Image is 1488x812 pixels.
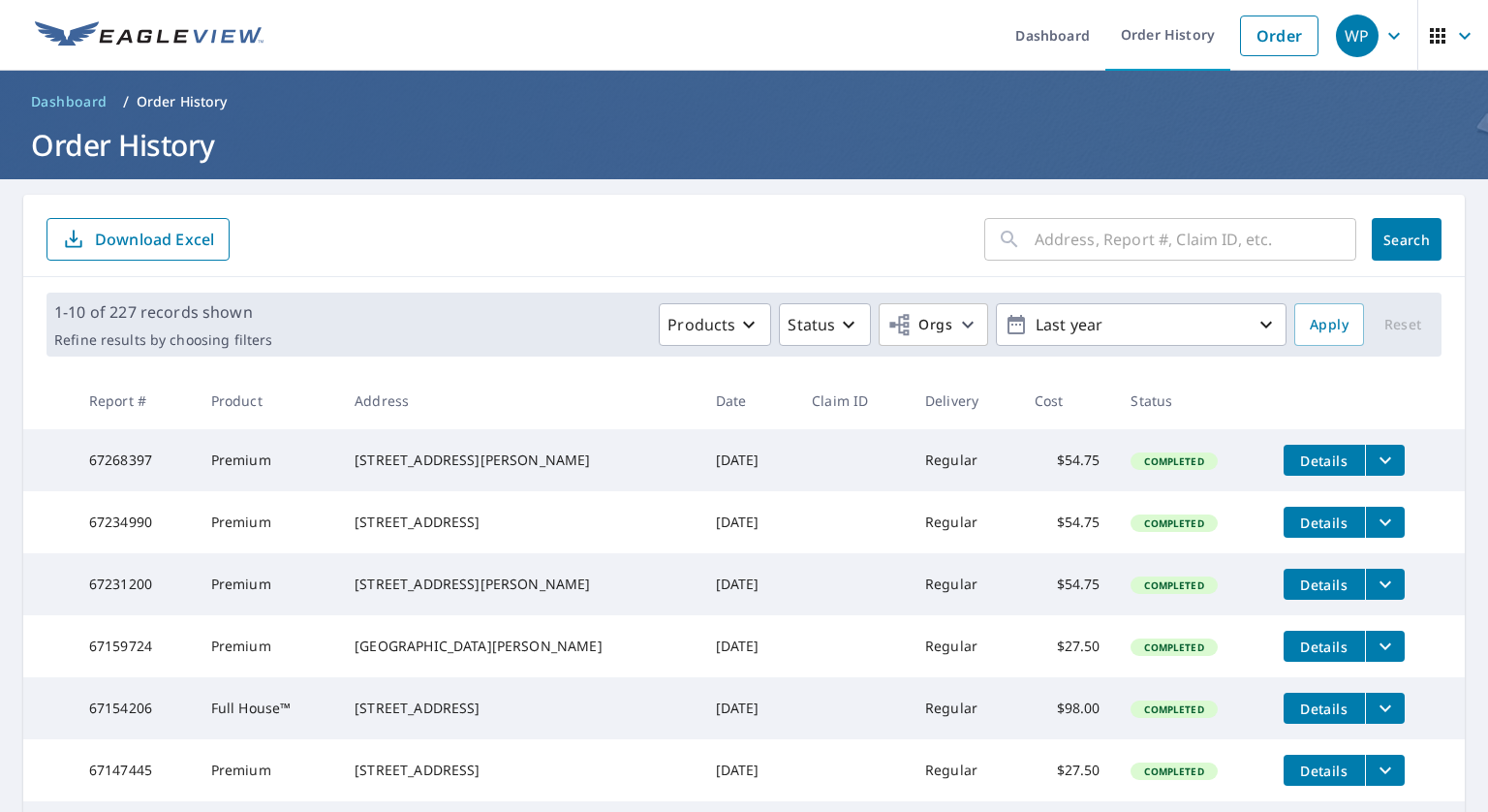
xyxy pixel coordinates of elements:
td: [DATE] [700,677,797,739]
td: $54.75 [1019,491,1116,553]
span: Search [1387,231,1426,249]
h1: Order History [23,125,1465,165]
button: Last year [996,303,1286,346]
img: EV Logo [35,21,263,50]
td: 67234990 [74,491,196,553]
p: Status [788,313,835,336]
p: 1-10 of 227 records shown [54,300,272,324]
th: Report # [74,372,196,429]
nav: breadcrumb [23,86,1465,117]
button: filesDropdownBtn-67231200 [1365,569,1405,600]
button: Orgs [879,303,988,346]
td: Regular [910,429,1019,491]
td: Regular [910,739,1019,801]
span: Completed [1132,765,1215,778]
th: Cost [1019,372,1116,429]
td: 67147445 [74,739,196,801]
td: 67231200 [74,553,196,615]
span: Apply [1310,313,1348,337]
td: Regular [910,553,1019,615]
td: $54.75 [1019,553,1116,615]
td: [DATE] [700,491,797,553]
div: WP [1336,15,1379,57]
span: Details [1295,700,1353,718]
button: detailsBtn-67159724 [1284,631,1365,662]
button: filesDropdownBtn-67154206 [1365,693,1405,724]
td: [DATE] [700,615,797,677]
div: [STREET_ADDRESS] [355,699,684,718]
span: Completed [1132,640,1215,654]
td: Regular [910,677,1019,739]
button: Search [1372,218,1441,261]
td: [DATE] [700,429,797,491]
td: Full House™ [196,677,339,739]
td: 67268397 [74,429,196,491]
span: Details [1295,762,1353,780]
td: Premium [196,739,339,801]
td: Regular [910,615,1019,677]
div: [STREET_ADDRESS] [355,513,684,532]
p: Last year [1028,308,1255,342]
span: Completed [1132,578,1215,592]
td: [DATE] [700,553,797,615]
div: [STREET_ADDRESS][PERSON_NAME] [355,451,684,470]
button: detailsBtn-67147445 [1284,755,1365,786]
button: detailsBtn-67154206 [1284,693,1365,724]
td: $54.75 [1019,429,1116,491]
span: Completed [1132,516,1215,530]
td: 67154206 [74,677,196,739]
span: Completed [1132,454,1215,468]
td: Premium [196,429,339,491]
td: [DATE] [700,739,797,801]
td: Premium [196,615,339,677]
button: detailsBtn-67268397 [1284,445,1365,476]
td: 67159724 [74,615,196,677]
p: Products [667,313,735,336]
td: $27.50 [1019,615,1116,677]
span: Details [1295,638,1353,656]
button: detailsBtn-67234990 [1284,507,1365,538]
button: Apply [1294,303,1364,346]
th: Date [700,372,797,429]
span: Completed [1132,703,1215,716]
button: filesDropdownBtn-67147445 [1365,755,1405,786]
li: / [123,90,129,113]
th: Address [339,372,699,429]
td: Premium [196,553,339,615]
td: Regular [910,491,1019,553]
td: $27.50 [1019,739,1116,801]
button: Products [659,303,771,346]
span: Details [1295,514,1353,532]
th: Status [1115,372,1267,429]
td: $98.00 [1019,677,1116,739]
span: Dashboard [31,92,108,111]
button: filesDropdownBtn-67268397 [1365,445,1405,476]
span: Orgs [887,313,952,337]
a: Order [1240,16,1318,56]
button: filesDropdownBtn-67159724 [1365,631,1405,662]
p: Order History [137,92,228,111]
div: [GEOGRAPHIC_DATA][PERSON_NAME] [355,637,684,656]
p: Refine results by choosing filters [54,331,272,349]
th: Claim ID [796,372,910,429]
button: filesDropdownBtn-67234990 [1365,507,1405,538]
td: Premium [196,491,339,553]
button: detailsBtn-67231200 [1284,569,1365,600]
p: Download Excel [95,229,214,250]
th: Product [196,372,339,429]
span: Details [1295,452,1353,470]
button: Download Excel [46,218,230,261]
th: Delivery [910,372,1019,429]
span: Details [1295,576,1353,594]
button: Status [779,303,871,346]
a: Dashboard [23,86,115,117]
div: [STREET_ADDRESS] [355,761,684,780]
input: Address, Report #, Claim ID, etc. [1035,212,1356,266]
div: [STREET_ADDRESS][PERSON_NAME] [355,575,684,594]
